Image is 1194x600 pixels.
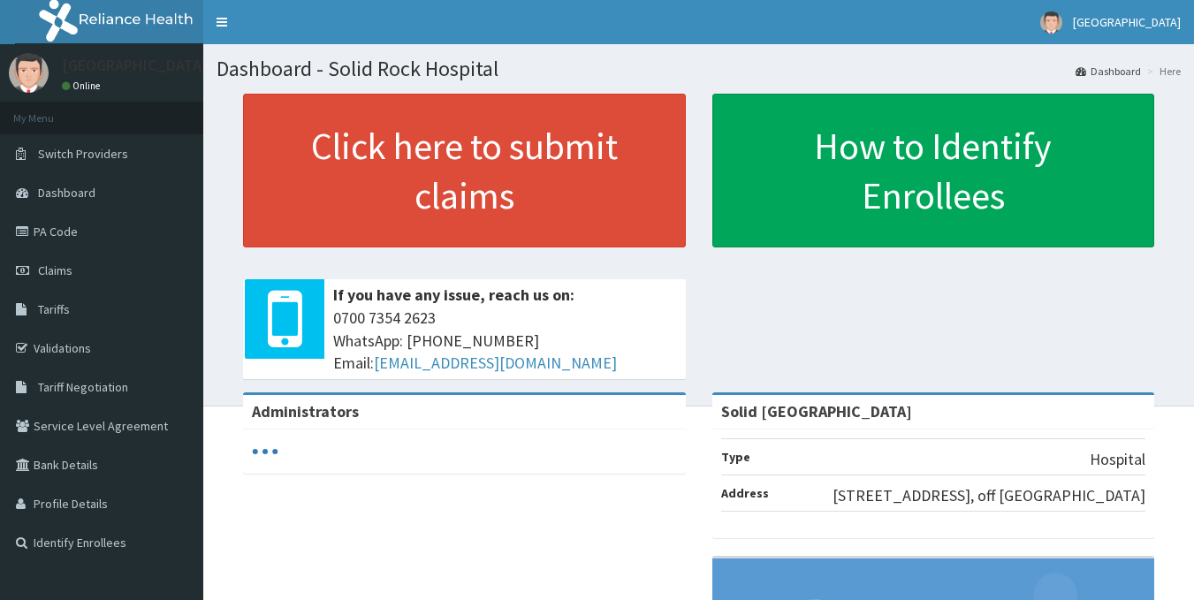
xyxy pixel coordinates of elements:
[833,484,1145,507] p: [STREET_ADDRESS], off [GEOGRAPHIC_DATA]
[721,485,769,501] b: Address
[1143,64,1181,79] li: Here
[38,262,72,278] span: Claims
[1076,64,1141,79] a: Dashboard
[38,146,128,162] span: Switch Providers
[252,401,359,422] b: Administrators
[9,53,49,93] img: User Image
[62,57,208,73] p: [GEOGRAPHIC_DATA]
[333,285,574,305] b: If you have any issue, reach us on:
[252,438,278,465] svg: audio-loading
[1090,448,1145,471] p: Hospital
[243,94,686,247] a: Click here to submit claims
[374,353,617,373] a: [EMAIL_ADDRESS][DOMAIN_NAME]
[712,94,1155,247] a: How to Identify Enrollees
[217,57,1181,80] h1: Dashboard - Solid Rock Hospital
[333,307,677,375] span: 0700 7354 2623 WhatsApp: [PHONE_NUMBER] Email:
[38,379,128,395] span: Tariff Negotiation
[62,80,104,92] a: Online
[721,401,912,422] strong: Solid [GEOGRAPHIC_DATA]
[38,301,70,317] span: Tariffs
[1073,14,1181,30] span: [GEOGRAPHIC_DATA]
[721,449,750,465] b: Type
[38,185,95,201] span: Dashboard
[1040,11,1062,34] img: User Image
